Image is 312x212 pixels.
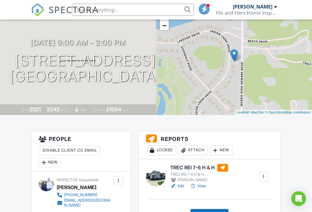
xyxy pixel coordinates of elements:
[265,110,310,114] a: © OpenStreetMap contributors
[22,108,28,112] span: Built
[139,131,281,159] h3: Reports
[106,106,121,113] div: 21684
[248,110,264,114] a: © MapTiler
[31,131,130,171] h3: People
[64,192,97,197] div: [PHONE_NUMBER]
[92,108,105,112] span: Lot Size
[122,108,130,112] span: sq.ft.
[57,178,78,182] span: Inspector
[160,21,169,30] a: Zoom out
[30,38,126,47] h3: [DATE] 9:00 am - 2:00 pm
[39,158,61,167] div: New
[29,106,41,113] div: 2021
[79,178,98,182] span: (requested)
[57,183,96,192] div: [PERSON_NAME]
[210,146,232,155] div: New
[10,52,161,85] h1: [STREET_ADDRESS] [GEOGRAPHIC_DATA]
[60,108,69,112] span: sq. ft.
[170,177,228,183] div: [PERSON_NAME]
[72,4,194,16] input: Search everything...
[40,146,100,155] div: Disable Client CC Email
[49,3,99,16] span: SPECTORA
[80,108,87,112] span: slab
[170,183,184,189] a: Edit
[64,198,112,208] div: [EMAIL_ADDRESS][DOMAIN_NAME]
[170,164,228,183] a: TREC REI 7-6 H & H TREC REI 7-6 H & H [PERSON_NAME]
[147,146,176,155] div: Locked
[237,110,247,114] a: Leaflet
[291,191,306,206] div: Open Intercom Messenger
[170,164,228,172] h6: TREC REI 7-6 H & H
[233,4,272,10] div: [PERSON_NAME]
[31,8,99,21] a: SPECTORA
[57,192,112,198] a: [PHONE_NUMBER]
[190,183,206,189] a: View
[31,3,44,16] img: The Best Home Inspection Software - Spectora
[47,106,59,113] div: 3242
[216,10,277,16] div: His and Hers Home Inspections Service LLC
[170,172,228,177] div: TREC REI 7-6 H & H
[57,198,112,208] a: [EMAIL_ADDRESS][DOMAIN_NAME]
[235,110,312,115] div: |
[179,146,208,155] div: Attach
